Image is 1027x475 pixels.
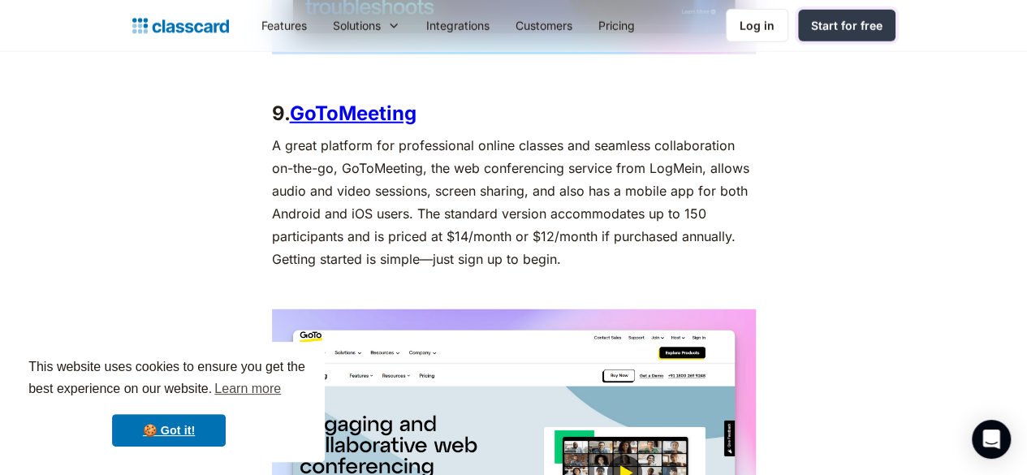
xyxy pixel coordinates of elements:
a: Customers [503,7,585,44]
h3: 9. [272,101,756,126]
a: Start for free [798,10,895,41]
a: dismiss cookie message [112,414,226,447]
div: Start for free [811,17,882,34]
p: ‍ [272,63,756,85]
a: Logo [132,15,229,37]
div: Open Intercom Messenger [972,420,1011,459]
a: Integrations [413,7,503,44]
a: GoToMeeting [290,101,416,125]
div: Solutions [333,17,381,34]
p: ‍ [272,279,756,301]
a: Pricing [585,7,648,44]
div: cookieconsent [13,342,325,462]
span: This website uses cookies to ensure you get the best experience on our website. [28,357,309,401]
a: Log in [726,9,788,42]
p: A great platform for professional online classes and seamless collaboration on-the-go, GoToMeetin... [272,134,756,270]
div: Log in [740,17,775,34]
a: learn more about cookies [212,377,283,401]
a: Features [248,7,320,44]
div: Solutions [320,7,413,44]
